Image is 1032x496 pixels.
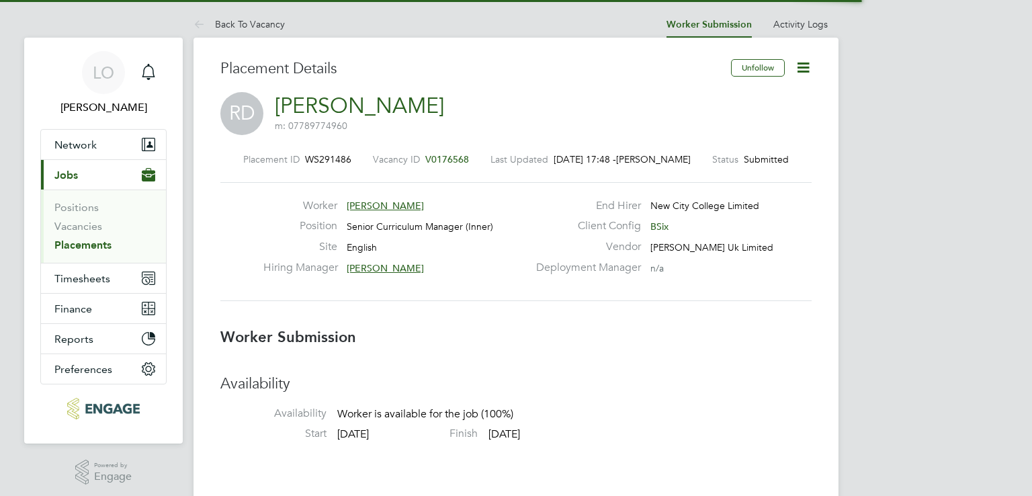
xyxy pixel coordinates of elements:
[650,262,664,274] span: n/a
[54,169,78,181] span: Jobs
[54,302,92,315] span: Finance
[41,160,166,190] button: Jobs
[347,241,377,253] span: English
[41,263,166,293] button: Timesheets
[373,153,420,165] label: Vacancy ID
[220,59,721,79] h3: Placement Details
[54,333,93,345] span: Reports
[40,398,167,419] a: Go to home page
[528,261,641,275] label: Deployment Manager
[275,120,347,132] span: m: 07789774960
[337,407,513,421] span: Worker is available for the job (100%)
[528,240,641,254] label: Vendor
[94,471,132,483] span: Engage
[243,153,300,165] label: Placement ID
[54,239,112,251] a: Placements
[425,153,469,165] span: V0176568
[67,398,139,419] img: morganhunt-logo-retina.png
[41,354,166,384] button: Preferences
[220,374,812,394] h3: Availability
[41,324,166,354] button: Reports
[650,241,773,253] span: [PERSON_NAME] Uk Limited
[275,93,444,119] a: [PERSON_NAME]
[347,220,493,233] span: Senior Curriculum Manager (Inner)
[666,19,752,30] a: Worker Submission
[41,190,166,263] div: Jobs
[220,328,356,346] b: Worker Submission
[93,64,114,81] span: LO
[220,407,327,421] label: Availability
[554,153,616,165] span: [DATE] 17:48 -
[94,460,132,471] span: Powered by
[744,153,789,165] span: Submitted
[40,51,167,116] a: LO[PERSON_NAME]
[41,130,166,159] button: Network
[54,220,102,233] a: Vacancies
[372,427,478,441] label: Finish
[220,427,327,441] label: Start
[193,18,285,30] a: Back To Vacancy
[305,153,351,165] span: WS291486
[616,153,691,165] span: [PERSON_NAME]
[54,201,99,214] a: Positions
[490,153,548,165] label: Last Updated
[263,240,337,254] label: Site
[347,262,424,274] span: [PERSON_NAME]
[528,219,641,233] label: Client Config
[263,199,337,213] label: Worker
[488,427,520,441] span: [DATE]
[54,272,110,285] span: Timesheets
[712,153,738,165] label: Status
[650,220,669,233] span: BSix
[528,199,641,213] label: End Hirer
[220,92,263,135] span: RD
[731,59,785,77] button: Unfollow
[54,363,112,376] span: Preferences
[337,427,369,441] span: [DATE]
[41,294,166,323] button: Finance
[40,99,167,116] span: Luke O'Neill
[54,138,97,151] span: Network
[263,261,337,275] label: Hiring Manager
[347,200,424,212] span: [PERSON_NAME]
[75,460,132,485] a: Powered byEngage
[773,18,828,30] a: Activity Logs
[24,38,183,444] nav: Main navigation
[650,200,759,212] span: New City College Limited
[263,219,337,233] label: Position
